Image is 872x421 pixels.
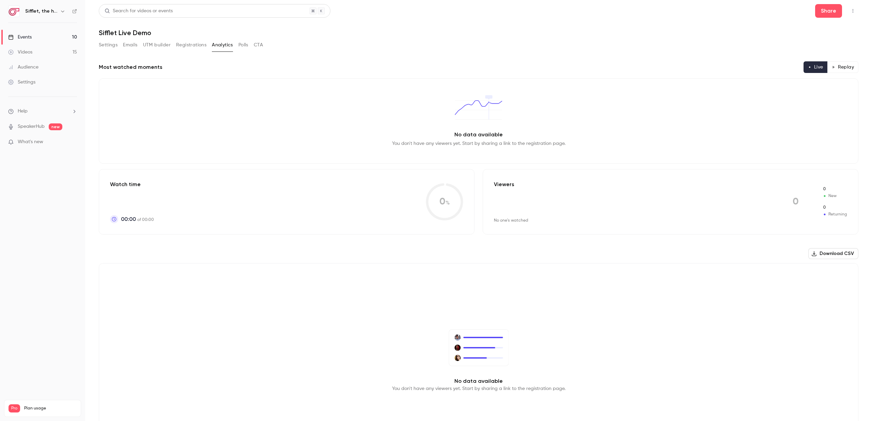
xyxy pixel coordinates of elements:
div: Videos [8,49,32,56]
li: help-dropdown-opener [8,108,77,115]
span: Returning [823,211,847,217]
p: of 00:00 [121,215,154,223]
span: Plan usage [24,406,77,411]
div: No one's watched [494,218,528,223]
div: Audience [8,64,38,71]
p: No data available [454,377,503,385]
button: Share [815,4,842,18]
span: New [823,193,847,199]
iframe: Noticeable Trigger [69,139,77,145]
button: Registrations [176,40,206,50]
button: Settings [99,40,118,50]
a: SpeakerHub [18,123,45,130]
div: Events [8,34,32,41]
button: Live [804,61,828,73]
button: CTA [254,40,263,50]
h6: Sifflet, the holistic data observability platform [25,8,57,15]
span: New [823,186,847,192]
span: What's new [18,138,43,146]
img: No viewers [449,329,509,366]
p: No data available [454,131,503,139]
span: 00:00 [121,215,136,223]
div: Search for videos or events [105,7,173,15]
button: Emails [123,40,137,50]
h1: Sifflet Live Demo [99,29,858,37]
p: You don't have any viewers yet. Start by sharing a link to the registration page. [392,140,565,147]
span: Returning [823,205,847,211]
button: Download CSV [808,248,858,259]
p: You don't have any viewers yet. Start by sharing a link to the registration page. [392,385,565,392]
h2: Most watched moments [99,63,162,71]
div: Settings [8,79,35,86]
button: UTM builder [143,40,171,50]
span: new [49,123,62,130]
p: Watch time [110,180,154,189]
button: Polls [238,40,248,50]
span: Help [18,108,28,115]
img: Sifflet, the holistic data observability platform [9,6,19,17]
p: Viewers [494,180,514,189]
span: Pro [9,404,20,412]
button: Analytics [212,40,233,50]
button: Replay [827,61,858,73]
